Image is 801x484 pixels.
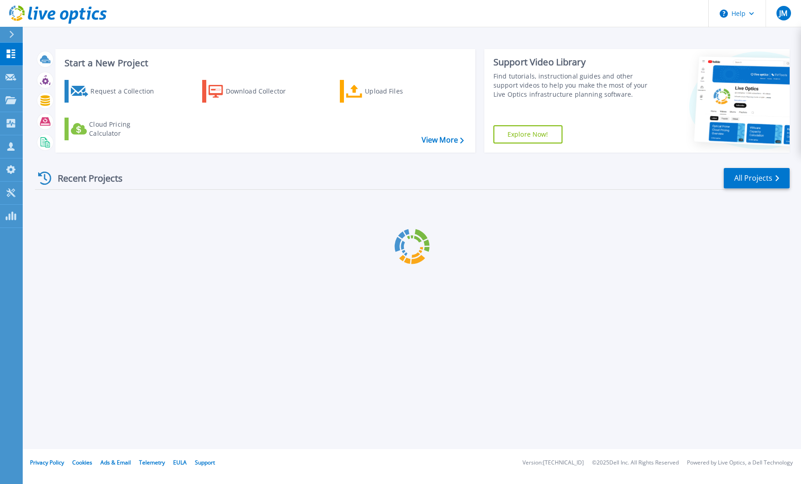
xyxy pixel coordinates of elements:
div: Recent Projects [35,167,135,189]
div: Support Video Library [493,56,648,68]
a: All Projects [724,168,790,188]
div: Request a Collection [90,82,163,100]
li: Version: [TECHNICAL_ID] [522,460,584,466]
span: JM [779,10,787,17]
a: Request a Collection [65,80,166,103]
a: Privacy Policy [30,459,64,466]
div: Cloud Pricing Calculator [89,120,162,138]
div: Download Collector [226,82,299,100]
a: EULA [173,459,187,466]
a: Ads & Email [100,459,131,466]
li: © 2025 Dell Inc. All Rights Reserved [592,460,679,466]
a: Upload Files [340,80,441,103]
a: Cloud Pricing Calculator [65,118,166,140]
li: Powered by Live Optics, a Dell Technology [687,460,793,466]
div: Find tutorials, instructional guides and other support videos to help you make the most of your L... [493,72,648,99]
h3: Start a New Project [65,58,463,68]
a: Support [195,459,215,466]
a: Download Collector [202,80,303,103]
div: Upload Files [365,82,438,100]
a: Explore Now! [493,125,562,143]
a: Cookies [72,459,92,466]
a: View More [422,136,464,144]
a: Telemetry [139,459,165,466]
